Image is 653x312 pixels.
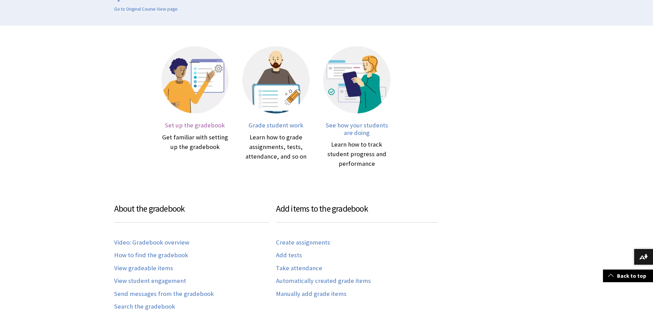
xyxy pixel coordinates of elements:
[323,46,390,113] img: Illustration of a person holding a mobile device with report screens displayed behind them.
[276,251,302,259] a: Add tests
[114,303,175,311] a: Search the gradebook
[276,290,347,298] a: Manually add grade items
[114,251,188,259] a: How to find the gradebook
[114,264,173,272] a: View gradeable items
[114,277,186,285] a: View student engagement
[161,46,229,169] a: Illustration of a person in front of a screen with a settings icon on it. Set up the gradebook Ge...
[114,290,214,298] a: Send messages from the gradebook
[242,46,310,169] a: Illustration of a person behind a screen with a pencil icon on it. Grade student work Learn how t...
[114,239,189,247] a: Video: Gradebook overview
[165,121,225,129] span: Set up the gradebook
[603,270,653,282] a: Back to top
[161,133,229,152] div: Get familiar with setting up the gradebook
[326,121,388,137] span: See how your students are doing
[276,264,322,272] a: Take attendance
[114,202,269,223] h3: About the gradebook
[276,202,438,223] h3: Add items to the gradebook
[276,239,330,247] a: Create assignments
[276,277,371,285] a: Automatically created grade items
[242,46,310,113] img: Illustration of a person behind a screen with a pencil icon on it.
[323,46,390,169] a: Illustration of a person holding a mobile device with report screens displayed behind them. See h...
[242,133,310,161] div: Learn how to grade assignments, tests, attendance, and so on
[323,140,390,169] div: Learn how to track student progress and performance
[114,6,179,12] a: Go to Original Course View page.
[161,46,229,113] img: Illustration of a person in front of a screen with a settings icon on it.
[249,121,303,129] span: Grade student work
